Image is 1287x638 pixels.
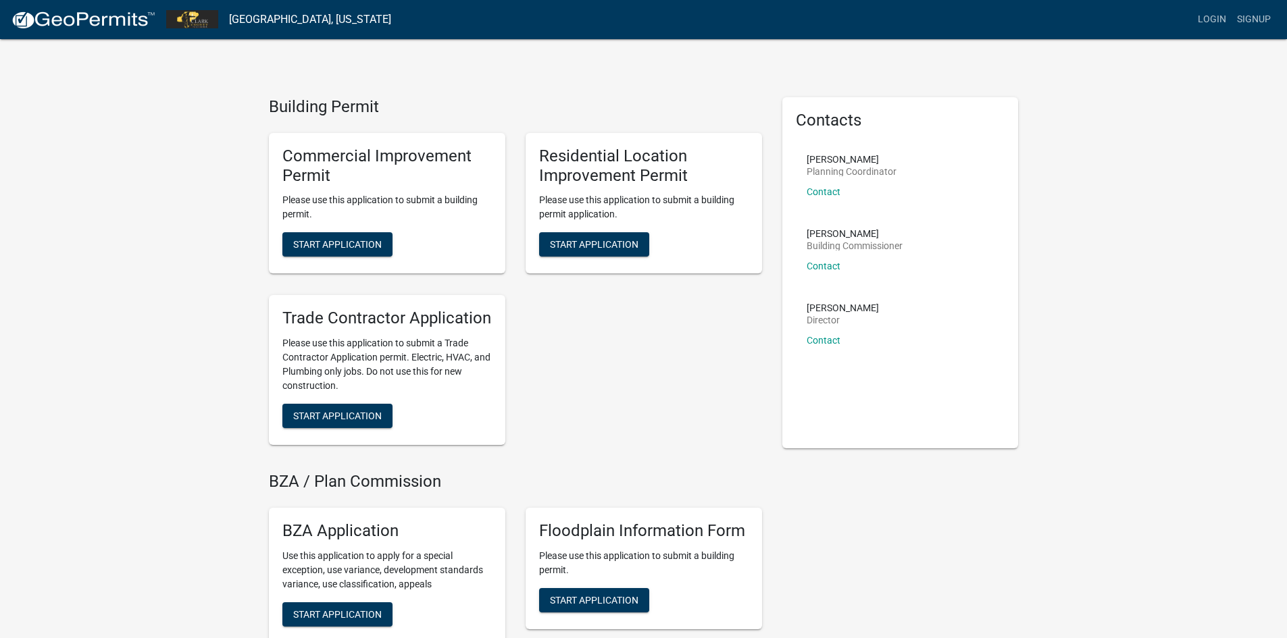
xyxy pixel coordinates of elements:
[539,588,649,612] button: Start Application
[282,232,393,257] button: Start Application
[807,261,840,271] a: Contact
[282,602,393,627] button: Start Application
[550,239,638,250] span: Start Application
[1192,7,1232,32] a: Login
[282,404,393,428] button: Start Application
[293,239,382,250] span: Start Application
[269,97,762,117] h4: Building Permit
[539,549,749,577] p: Please use this application to submit a building permit.
[282,193,492,221] p: Please use this application to submit a building permit.
[269,472,762,491] h4: BZA / Plan Commission
[550,594,638,605] span: Start Application
[796,111,1005,130] h5: Contacts
[807,315,879,325] p: Director
[539,521,749,541] h5: Floodplain Information Form
[539,193,749,221] p: Please use this application to submit a building permit application.
[807,155,897,164] p: [PERSON_NAME]
[282,336,492,393] p: Please use this application to submit a Trade Contractor Application permit. Electric, HVAC, and ...
[282,309,492,328] h5: Trade Contractor Application
[293,410,382,421] span: Start Application
[807,167,897,176] p: Planning Coordinator
[807,241,903,250] p: Building Commissioner
[229,8,391,31] a: [GEOGRAPHIC_DATA], [US_STATE]
[282,147,492,186] h5: Commercial Improvement Permit
[293,608,382,619] span: Start Application
[282,521,492,541] h5: BZA Application
[807,186,840,197] a: Contact
[166,10,218,28] img: Clark County, Indiana
[807,303,879,313] p: [PERSON_NAME]
[807,229,903,238] p: [PERSON_NAME]
[539,232,649,257] button: Start Application
[1232,7,1276,32] a: Signup
[539,147,749,186] h5: Residential Location Improvement Permit
[282,549,492,591] p: Use this application to apply for a special exception, use variance, development standards varian...
[807,335,840,346] a: Contact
